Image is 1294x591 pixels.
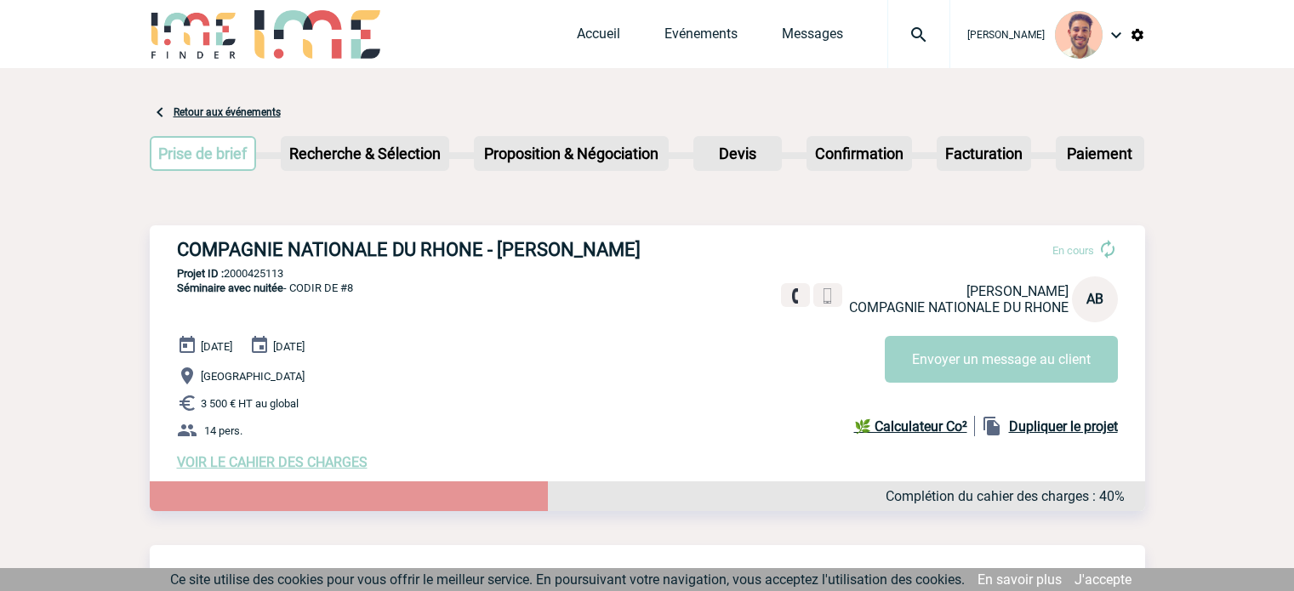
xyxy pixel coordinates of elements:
img: file_copy-black-24dp.png [982,416,1002,436]
a: Retour aux événements [174,106,281,118]
span: [DATE] [201,340,232,353]
button: Envoyer un message au client [885,336,1118,383]
span: - CODIR DE #8 [177,281,353,294]
p: Prise de brief [151,138,255,169]
p: Devis [695,138,780,169]
p: Confirmation [808,138,910,169]
img: fixe.png [788,288,803,304]
span: Ce site utilise des cookies pour vous offrir le meilleur service. En poursuivant votre navigation... [170,571,965,588]
a: Messages [782,26,843,49]
span: 14 pers. [204,424,242,437]
img: 132114-0.jpg [1055,11,1103,59]
b: Projet ID : [177,267,224,280]
span: [PERSON_NAME] [967,29,1045,41]
span: [GEOGRAPHIC_DATA] [201,370,305,383]
a: En savoir plus [978,571,1062,588]
p: 2000425113 [150,267,1145,280]
a: Accueil [577,26,620,49]
a: 🌿 Calculateur Co² [854,416,975,436]
span: 3 500 € HT au global [201,397,299,410]
h3: COMPAGNIE NATIONALE DU RHONE - [PERSON_NAME] [177,239,687,260]
p: Facturation [938,138,1029,169]
span: AB [1086,291,1103,307]
a: J'accepte [1075,571,1132,588]
span: [DATE] [273,340,305,353]
b: Dupliquer le projet [1009,418,1118,435]
a: Evénements [664,26,738,49]
span: COMPAGNIE NATIONALE DU RHONE [849,299,1069,315]
img: portable.png [820,288,835,304]
p: Recherche & Sélection [282,138,447,169]
img: IME-Finder [150,10,238,59]
span: [PERSON_NAME] [966,283,1069,299]
p: Proposition & Négociation [476,138,667,169]
span: Séminaire avec nuitée [177,281,283,294]
b: 🌿 Calculateur Co² [854,418,967,435]
a: VOIR LE CAHIER DES CHARGES [177,454,368,470]
span: En cours [1052,244,1094,257]
p: Paiement [1057,138,1143,169]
